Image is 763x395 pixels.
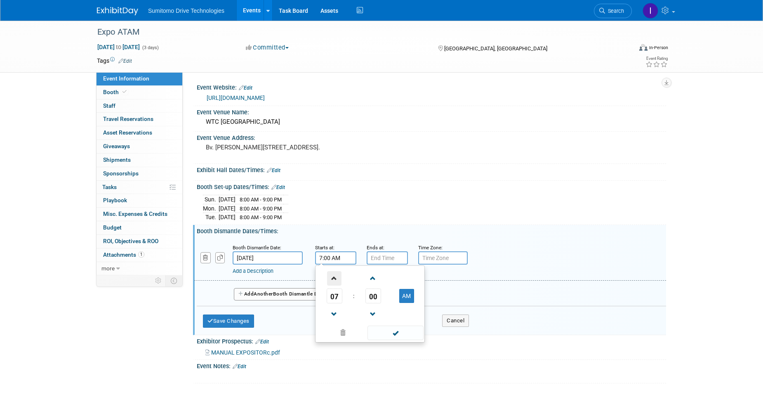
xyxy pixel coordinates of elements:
[197,132,666,142] div: Event Venue Address:
[203,213,219,222] td: Tue.
[367,251,408,265] input: End Time
[103,224,122,231] span: Budget
[118,58,132,64] a: Edit
[444,45,547,52] span: [GEOGRAPHIC_DATA], [GEOGRAPHIC_DATA]
[211,349,280,356] span: MANUAL EXPOSITORc.pdf
[103,238,158,244] span: ROI, Objectives & ROO
[442,315,469,327] button: Cancel
[97,57,132,65] td: Tags
[97,43,140,51] span: [DATE] [DATE]
[97,194,182,207] a: Playbook
[240,196,282,203] span: 8:00 AM - 9:00 PM
[365,303,381,324] a: Decrement Minute
[205,349,280,356] a: MANUAL EXPOSITORc.pdf
[97,221,182,234] a: Budget
[233,245,281,251] small: Booth Dismantle Date:
[97,154,182,167] a: Shipments
[97,167,182,180] a: Sponsorships
[233,268,273,274] a: Add a Description
[97,262,182,275] a: more
[103,75,149,82] span: Event Information
[327,303,342,324] a: Decrement Hour
[239,85,252,91] a: Edit
[97,7,138,15] img: ExhibitDay
[97,99,182,113] a: Staff
[219,195,235,204] td: [DATE]
[138,251,144,258] span: 1
[327,289,342,303] span: Pick Hour
[103,116,153,122] span: Travel Reservations
[103,197,127,203] span: Playbook
[234,288,330,300] button: AddAnotherBooth Dismantle Date
[97,72,182,85] a: Event Information
[151,275,166,286] td: Personalize Event Tab Strip
[351,289,356,303] td: :
[94,25,619,40] div: Expo ATAM
[233,251,303,265] input: Date
[97,126,182,140] a: Asset Reservations
[233,364,246,369] a: Edit
[315,245,334,251] small: Starts at:
[365,289,381,303] span: Pick Minute
[103,170,139,177] span: Sponsorships
[418,245,443,251] small: Time Zone:
[103,102,115,109] span: Staff
[97,235,182,248] a: ROI, Objectives & ROO
[103,89,128,95] span: Booth
[315,251,356,265] input: Start Time
[643,3,658,19] img: Iram Rincón
[97,208,182,221] a: Misc. Expenses & Credits
[203,116,660,128] div: WTC [GEOGRAPHIC_DATA]
[141,45,159,50] span: (3 days)
[418,251,468,265] input: Time Zone
[271,184,285,190] a: Edit
[197,181,666,192] div: Booth Set-up Dates/Times:
[649,45,668,51] div: In-Person
[197,225,666,235] div: Booth Dismantle Dates/Times:
[203,315,254,328] button: Save Changes
[197,335,666,346] div: Exhibitor Prospectus:
[206,144,383,151] pre: Bv. [PERSON_NAME][STREET_ADDRESS].
[365,267,381,289] a: Increment Minute
[203,204,219,213] td: Mon.
[219,213,235,222] td: [DATE]
[639,44,648,51] img: Format-Inperson.png
[267,168,280,173] a: Edit
[102,184,117,190] span: Tasks
[103,156,131,163] span: Shipments
[97,86,182,99] a: Booth
[243,43,292,52] button: Committed
[367,245,384,251] small: Ends at:
[645,57,668,61] div: Event Rating
[103,251,144,258] span: Attachments
[97,113,182,126] a: Travel Reservations
[103,143,130,149] span: Giveaways
[103,211,167,217] span: Misc. Expenses & Credits
[101,265,115,272] span: more
[197,106,666,116] div: Event Venue Name:
[605,8,624,14] span: Search
[197,164,666,175] div: Exhibit Hall Dates/Times:
[240,206,282,212] span: 8:00 AM - 9:00 PM
[115,44,122,50] span: to
[97,140,182,153] a: Giveaways
[203,195,219,204] td: Sun.
[240,214,282,220] span: 8:00 AM - 9:00 PM
[594,4,632,18] a: Search
[327,267,342,289] a: Increment Hour
[122,90,127,94] i: Booth reservation complete
[207,95,265,101] a: [URL][DOMAIN_NAME]
[148,7,224,14] span: Sumitomo Drive Technologies
[254,291,273,297] span: Another
[317,327,368,339] a: Clear selection
[97,248,182,262] a: Attachments1
[166,275,183,286] td: Toggle Event Tabs
[583,43,668,55] div: Event Format
[399,289,414,303] button: AM
[219,204,235,213] td: [DATE]
[367,328,424,339] a: Done
[97,181,182,194] a: Tasks
[103,129,152,136] span: Asset Reservations
[197,360,666,371] div: Event Notes:
[197,81,666,92] div: Event Website:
